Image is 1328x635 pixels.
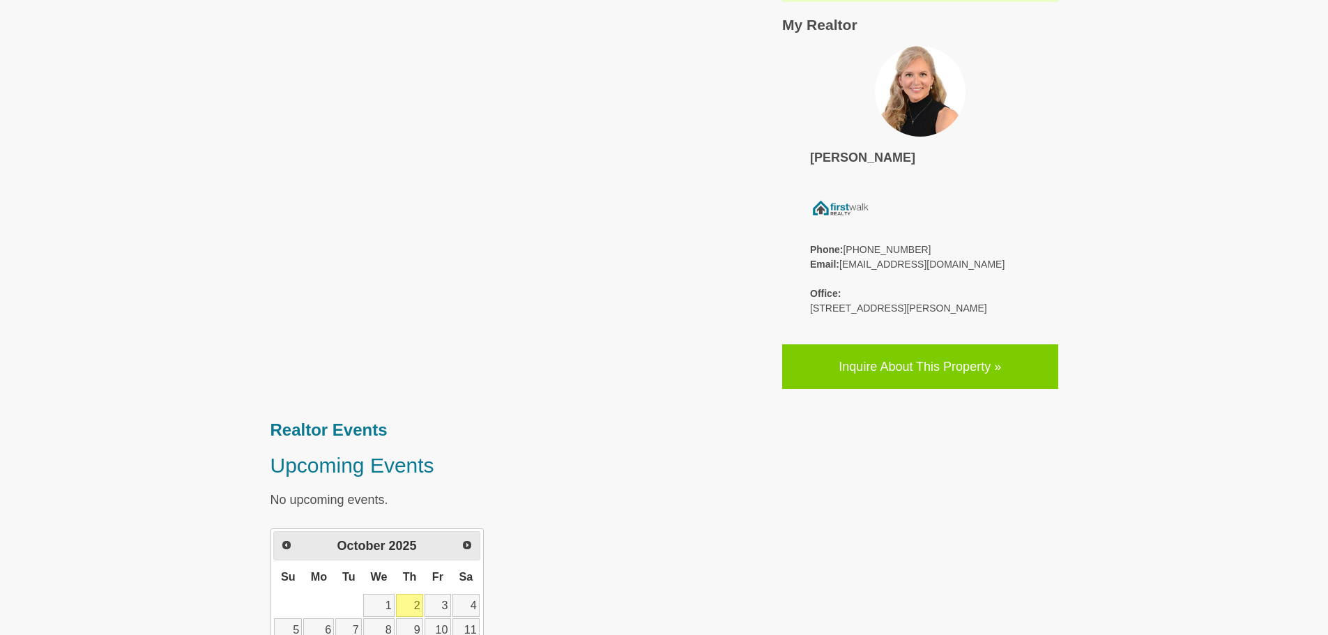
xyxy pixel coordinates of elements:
a: 3 [425,594,451,617]
span: Friday [432,570,443,583]
strong: Office: [810,288,841,299]
a: 1 [363,594,395,617]
strong: Phone: [810,244,843,255]
h4: [PERSON_NAME] [810,151,1030,166]
strong: Email: [810,259,839,270]
span: Wednesday [371,570,388,583]
span: October [337,539,385,553]
span: Sunday [281,570,296,583]
a: 4 [452,594,480,617]
a: Next [456,533,478,556]
h3: Realtor Events [270,420,648,441]
span: Thursday [403,570,417,583]
span: Saturday [459,570,473,583]
span: Monday [311,570,327,583]
a: 2 [396,594,423,617]
img: company logo [810,178,870,238]
h3: My Realtor [782,16,1058,33]
span: Next [461,540,473,551]
p: No upcoming events. [270,491,648,510]
span: 2025 [388,539,416,553]
a: Inquire About This Property » [782,344,1058,389]
p: [PHONE_NUMBER] [EMAIL_ADDRESS][DOMAIN_NAME] [810,243,1030,272]
h3: Upcoming Events [270,453,648,478]
span: Tuesday [342,570,356,583]
p: [STREET_ADDRESS][PERSON_NAME] [810,286,1030,316]
span: Prev [281,540,292,551]
a: Prev [275,533,298,556]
